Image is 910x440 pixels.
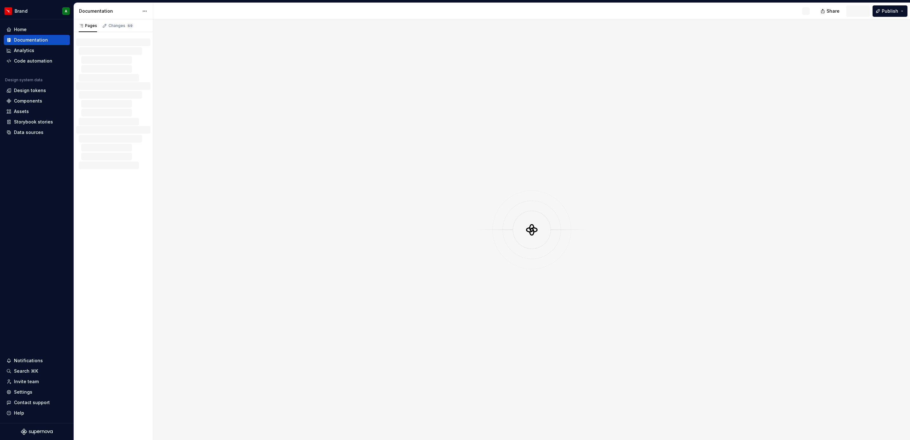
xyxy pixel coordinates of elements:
[14,399,50,406] div: Contact support
[4,377,70,387] a: Invite team
[109,23,134,28] div: Changes
[14,37,48,43] div: Documentation
[1,4,72,18] button: BrandA
[14,410,24,416] div: Help
[4,56,70,66] a: Code automation
[4,85,70,96] a: Design tokens
[14,119,53,125] div: Storybook stories
[882,8,898,14] span: Publish
[4,387,70,397] a: Settings
[14,98,42,104] div: Components
[4,7,12,15] img: 6b187050-a3ed-48aa-8485-808e17fcee26.png
[873,5,907,17] button: Publish
[4,117,70,127] a: Storybook stories
[14,47,34,54] div: Analytics
[4,45,70,56] a: Analytics
[4,127,70,137] a: Data sources
[14,368,38,374] div: Search ⌘K
[15,8,28,14] div: Brand
[4,24,70,35] a: Home
[827,8,840,14] span: Share
[21,429,53,435] svg: Supernova Logo
[5,77,43,83] div: Design system data
[79,23,97,28] div: Pages
[4,35,70,45] a: Documentation
[4,356,70,366] button: Notifications
[65,9,67,14] div: A
[14,26,27,33] div: Home
[4,106,70,117] a: Assets
[14,389,32,395] div: Settings
[14,357,43,364] div: Notifications
[14,58,52,64] div: Code automation
[14,87,46,94] div: Design tokens
[14,129,43,136] div: Data sources
[14,108,29,115] div: Assets
[817,5,844,17] button: Share
[4,366,70,376] button: Search ⌘K
[79,8,139,14] div: Documentation
[4,397,70,408] button: Contact support
[4,408,70,418] button: Help
[14,378,39,385] div: Invite team
[127,23,134,28] span: 69
[4,96,70,106] a: Components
